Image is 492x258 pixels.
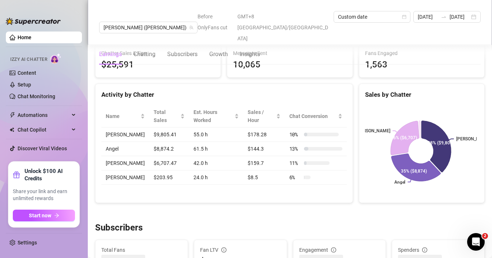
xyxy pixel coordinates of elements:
[441,14,447,20] span: swap-right
[365,90,478,100] div: Sales by Chatter
[189,156,243,170] td: 42.0 h
[149,156,189,170] td: $6,707.47
[18,93,55,99] a: Chat Monitoring
[10,56,47,63] span: Izzy AI Chatter
[285,105,347,128] th: Chat Conversion
[243,156,285,170] td: $159.7
[25,167,75,182] strong: Unlock $100 AI Credits
[233,58,346,72] div: 10,065
[394,180,405,185] text: Angel
[456,136,490,141] text: [PERSON_NAME]
[237,11,329,44] span: GMT+8 [GEOGRAPHIC_DATA]/[GEOGRAPHIC_DATA]
[194,108,233,124] div: Est. Hours Worked
[289,173,301,181] span: 6 %
[101,142,149,156] td: Angel
[189,142,243,156] td: 61.5 h
[331,247,336,253] span: info-circle
[441,14,447,20] span: to
[101,170,149,185] td: [PERSON_NAME]
[189,128,243,142] td: 55.0 h
[467,233,485,251] iframe: Intercom live chat
[289,130,301,139] span: 10 %
[18,70,36,76] a: Content
[10,127,14,132] img: Chat Copilot
[149,142,189,156] td: $8,874.2
[154,108,179,124] span: Total Sales
[221,247,226,253] span: info-circle
[289,112,337,120] span: Chat Conversion
[18,34,31,40] a: Home
[200,246,281,254] div: Fan LTV
[418,13,438,21] input: Start date
[29,213,51,218] span: Start now
[106,112,139,120] span: Name
[248,108,274,124] span: Sales / Hour
[243,142,285,156] td: $144.3
[13,210,75,221] button: Start nowarrow-right
[243,128,285,142] td: $178.28
[13,188,75,202] span: Share your link and earn unlimited rewards
[422,247,427,253] span: info-circle
[99,50,122,59] div: Earnings
[6,18,61,25] img: logo-BBDzfeDw.svg
[18,109,70,121] span: Automations
[101,105,149,128] th: Name
[18,82,31,88] a: Setup
[289,159,301,167] span: 11 %
[10,112,15,118] span: thunderbolt
[18,124,70,136] span: Chat Copilot
[13,171,20,178] span: gift
[240,50,260,59] div: Insights
[243,170,285,185] td: $8.5
[149,128,189,142] td: $9,805.41
[198,11,233,33] span: Before OnlyFans cut
[338,11,406,22] span: Custom date
[243,105,285,128] th: Sales / Hour
[101,156,149,170] td: [PERSON_NAME]
[101,128,149,142] td: [PERSON_NAME]
[149,105,189,128] th: Total Sales
[95,222,143,234] h3: Subscribers
[101,58,215,72] span: $25,591
[101,246,182,254] span: Total Fans
[134,50,155,59] div: Chatting
[398,246,478,254] div: Spenders
[104,22,193,33] span: Jaylie (jaylietori)
[289,145,301,153] span: 13 %
[189,25,194,30] span: team
[18,240,37,246] a: Settings
[18,145,67,151] a: Discover Viral Videos
[357,128,390,133] text: [PERSON_NAME]
[54,213,59,218] span: arrow-right
[149,170,189,185] td: $203.95
[50,53,61,64] img: AI Chatter
[402,15,406,19] span: calendar
[450,13,470,21] input: End date
[167,50,198,59] div: Subscribers
[299,246,380,254] div: Engagement
[101,90,347,100] div: Activity by Chatter
[365,58,478,72] div: 1,563
[209,50,228,59] div: Growth
[189,170,243,185] td: 24.0 h
[482,233,488,239] span: 2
